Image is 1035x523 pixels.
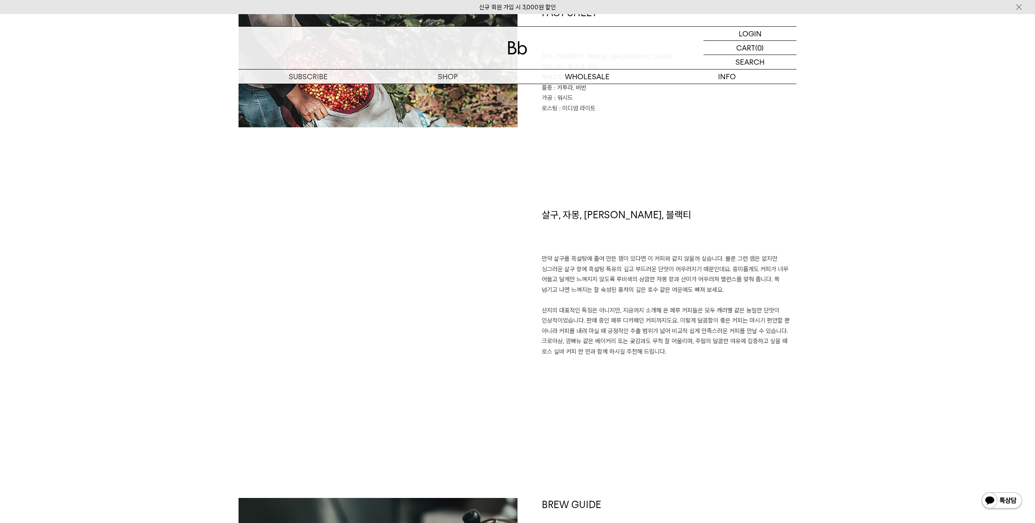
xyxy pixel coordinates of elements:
span: : 워시드 [554,94,573,101]
p: LOGIN [739,27,762,40]
a: LOGIN [703,27,796,41]
span: 가공 [542,94,552,101]
p: INFO [657,70,796,84]
p: WHOLESALE [517,70,657,84]
p: SEARCH [735,55,765,69]
a: CART (0) [703,41,796,55]
h1: 살구, 자몽, [PERSON_NAME], 블랙티 [542,208,796,254]
span: : 카투라, 버번 [554,84,586,91]
span: 품종 [542,84,552,91]
a: 신규 회원 가입 시 3,000원 할인 [479,4,556,11]
p: CART [736,41,755,55]
p: 만약 살구를 흑설탕에 졸여 만든 잼이 있다면 이 커피와 같지 않을까 싶습니다. 물론 그런 잼은 없지만 싱그러운 살구 향에 흑설탕 특유의 깊고 부드러운 단맛이 어우러지기 때문인... [542,254,796,357]
span: : 미디엄 라이트 [559,105,596,112]
p: (0) [755,41,764,55]
a: SUBSCRIBE [239,70,378,84]
img: 카카오톡 채널 1:1 채팅 버튼 [981,491,1023,511]
span: 로스팅 [542,105,558,112]
a: SHOP [378,70,517,84]
img: 로고 [508,41,527,55]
